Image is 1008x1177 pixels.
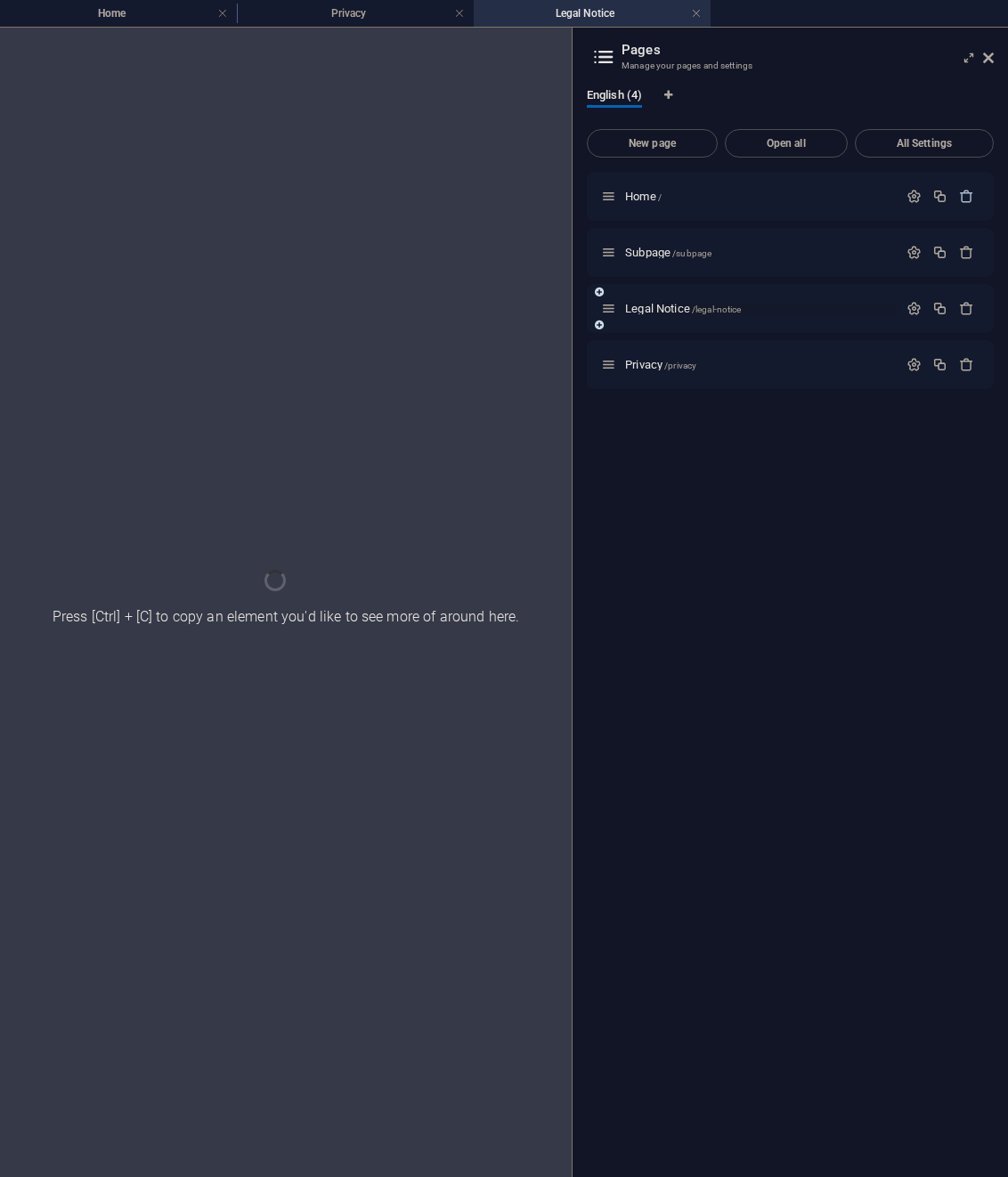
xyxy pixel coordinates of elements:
[625,358,696,371] span: Privacy
[620,247,898,258] div: Subpage/subpage
[906,301,922,316] div: Settings
[622,42,994,58] h2: Pages
[906,245,922,260] div: Settings
[725,129,848,158] button: Open all
[595,138,710,149] span: New page
[620,303,898,314] div: Legal Notice/legal-notice
[625,302,741,315] span: Legal Notice
[625,190,662,203] span: Click to open page
[932,245,947,260] div: Duplicate
[672,248,711,258] span: /subpage
[932,301,947,316] div: Duplicate
[664,361,696,370] span: /privacy
[474,4,711,23] h4: Legal Notice
[959,245,974,260] div: Remove
[587,129,718,158] button: New page
[855,129,994,158] button: All Settings
[237,4,474,23] h4: Privacy
[932,357,947,372] div: Duplicate
[733,138,840,149] span: Open all
[622,58,958,74] h3: Manage your pages and settings
[658,192,662,202] span: /
[620,359,898,370] div: Privacy/privacy
[692,304,742,314] span: /legal-notice
[620,191,898,202] div: Home/
[959,301,974,316] div: Remove
[625,246,711,259] span: Click to open page
[587,88,994,122] div: Language Tabs
[863,138,986,149] span: All Settings
[587,85,642,110] span: English (4)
